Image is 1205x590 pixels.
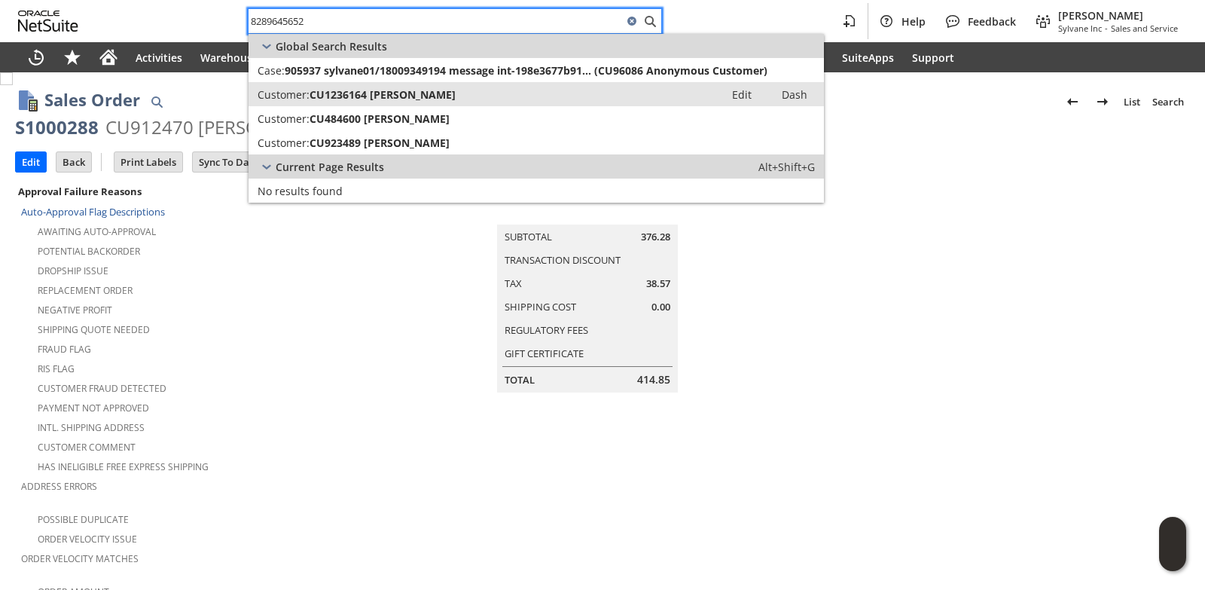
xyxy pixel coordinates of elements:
[38,284,133,297] a: Replacement Order
[38,362,75,375] a: RIS flag
[191,42,267,72] a: Warehouse
[249,130,824,154] a: Customer:CU923489 [PERSON_NAME]Edit: Dash:
[148,93,166,111] img: Quick Find
[16,152,46,172] input: Edit
[1159,545,1186,572] span: Oracle Guided Learning Widget. To move around, please hold and drag
[193,152,287,172] input: Sync To Database
[99,48,117,66] svg: Home
[18,42,54,72] a: Recent Records
[258,136,310,150] span: Customer:
[38,402,149,414] a: Payment not approved
[56,152,91,172] input: Back
[258,63,285,78] span: Case:
[285,63,767,78] span: 905937 sylvane01/18009349194 message int-198e3677b91... (CU96086 Anonymous Customer)
[1105,23,1108,34] span: -
[651,300,670,314] span: 0.00
[249,106,824,130] a: Customer:CU484600 [PERSON_NAME]Edit: Dash:
[38,264,108,277] a: Dropship Issue
[249,12,623,30] input: Search
[903,42,963,72] a: Support
[136,50,182,65] span: Activities
[310,87,456,102] span: CU1236164 [PERSON_NAME]
[768,85,821,103] a: Dash:
[310,112,450,126] span: CU484600 [PERSON_NAME]
[505,347,584,360] a: Gift Certificate
[38,460,209,473] a: Has Ineligible Free Express Shipping
[901,14,926,29] span: Help
[127,42,191,72] a: Activities
[276,160,384,174] span: Current Page Results
[276,39,387,53] span: Global Search Results
[249,82,824,106] a: Customer:CU1236164 [PERSON_NAME]Edit: Dash:
[497,200,678,225] caption: Summary
[90,42,127,72] a: Home
[1058,8,1178,23] span: [PERSON_NAME]
[968,14,1016,29] span: Feedback
[38,225,156,238] a: Awaiting Auto-Approval
[641,12,659,30] svg: Search
[249,58,824,82] a: Case:905937 sylvane01/18009349194 message int-198e3677b91... (CU96086 Anonymous Customer)Edit:
[912,50,954,65] span: Support
[38,343,91,356] a: Fraud Flag
[21,552,139,565] a: Order Velocity Matches
[505,373,535,387] a: Total
[505,277,522,290] a: Tax
[1058,23,1102,34] span: Sylvane Inc
[258,87,310,102] span: Customer:
[15,182,401,201] div: Approval Failure Reasons
[38,421,145,434] a: Intl. Shipping Address
[105,115,339,139] div: CU912470 [PERSON_NAME]
[38,245,140,258] a: Potential Backorder
[1118,90,1146,114] a: List
[641,230,670,244] span: 376.28
[1111,23,1178,34] span: Sales and Service
[258,112,310,126] span: Customer:
[833,42,903,72] a: SuiteApps
[1159,517,1186,571] iframe: Click here to launch Oracle Guided Learning Help Panel
[63,48,81,66] svg: Shortcuts
[200,50,258,65] span: Warehouse
[38,513,129,526] a: Possible Duplicate
[758,160,815,174] span: Alt+Shift+G
[310,136,450,150] span: CU923489 [PERSON_NAME]
[44,87,140,112] h1: Sales Order
[21,480,97,493] a: Address Errors
[15,115,99,139] div: S1000288
[54,42,90,72] div: Shortcuts
[38,304,112,316] a: Negative Profit
[27,48,45,66] svg: Recent Records
[1094,93,1112,111] img: Next
[505,323,588,337] a: Regulatory Fees
[38,441,136,454] a: Customer Comment
[38,323,150,336] a: Shipping Quote Needed
[646,277,670,291] span: 38.57
[715,85,768,103] a: Edit:
[18,11,78,32] svg: logo
[249,179,824,203] a: No results found
[505,230,552,243] a: Subtotal
[114,152,182,172] input: Print Labels
[258,184,343,198] span: No results found
[637,372,670,387] span: 414.85
[842,50,894,65] span: SuiteApps
[1146,90,1190,114] a: Search
[1063,93,1081,111] img: Previous
[21,205,165,219] a: Auto-Approval Flag Descriptions
[38,533,137,546] a: Order Velocity Issue
[38,382,166,395] a: Customer Fraud Detected
[505,253,621,267] a: Transaction Discount
[505,300,576,313] a: Shipping Cost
